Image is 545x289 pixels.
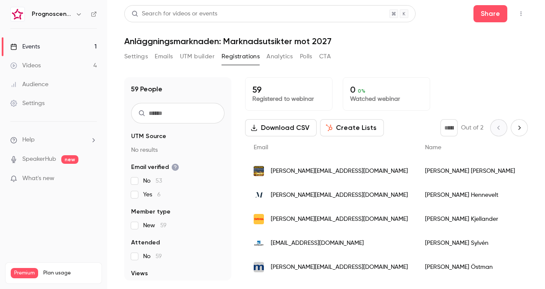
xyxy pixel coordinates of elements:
span: No [143,177,162,185]
span: Views [131,269,148,278]
img: aarsleff.com [254,238,264,248]
button: Create Lists [320,119,384,136]
span: UTM Source [131,132,166,141]
li: help-dropdown-opener [10,135,97,144]
span: [EMAIL_ADDRESS][DOMAIN_NAME] [271,239,364,248]
button: UTM builder [180,50,215,63]
div: [PERSON_NAME] [PERSON_NAME] [416,159,524,183]
span: Plan usage [43,270,96,277]
span: Name [425,144,441,151]
img: mayproject.se [254,190,264,200]
p: 59 [252,84,325,95]
p: No results [131,146,225,154]
span: [PERSON_NAME][EMAIL_ADDRESS][DOMAIN_NAME] [271,191,408,200]
button: Next page [511,119,528,136]
h1: Anläggningsmarknaden: Marknadsutsikter mot 2027 [124,36,528,46]
button: CTA [319,50,331,63]
h6: Prognoscentret | Powered by Hubexo [32,10,72,18]
span: 53 [156,178,162,184]
div: Videos [10,61,41,70]
span: Email verified [131,163,179,172]
h1: 59 People [131,84,162,94]
span: Help [22,135,35,144]
span: Email [254,144,268,151]
div: [PERSON_NAME] Sylvén [416,231,524,255]
button: Emails [155,50,173,63]
img: svevia.se [254,214,264,224]
span: New [143,221,167,230]
span: [PERSON_NAME][EMAIL_ADDRESS][DOMAIN_NAME] [271,167,408,176]
span: new [61,155,78,164]
div: Settings [10,99,45,108]
span: 6 [157,192,161,198]
img: backstroms.se [254,166,264,176]
div: [PERSON_NAME] Hennevelt [416,183,524,207]
button: Download CSV [245,119,317,136]
button: Registrations [222,50,260,63]
iframe: Noticeable Trigger [87,175,97,183]
div: [PERSON_NAME] Östman [416,255,524,279]
a: SpeakerHub [22,155,56,164]
button: Analytics [267,50,293,63]
span: [PERSON_NAME][EMAIL_ADDRESS][DOMAIN_NAME] [271,263,408,272]
span: 0 % [358,88,365,94]
p: 0 [350,84,423,95]
button: Share [473,5,507,22]
img: maskinmekano.se [254,262,264,272]
span: What's new [22,174,54,183]
button: Polls [300,50,312,63]
button: Settings [124,50,148,63]
p: Registered to webinar [252,95,325,103]
img: Prognoscentret | Powered by Hubexo [11,7,24,21]
p: Watched webinar [350,95,423,103]
span: Premium [11,268,38,278]
div: Search for videos or events [132,9,217,18]
span: Attended [131,238,160,247]
span: Member type [131,208,171,216]
span: No [143,252,162,261]
div: [PERSON_NAME] Kjellander [416,207,524,231]
div: Audience [10,80,48,89]
span: 59 [160,223,167,229]
div: Events [10,42,40,51]
span: [PERSON_NAME][EMAIL_ADDRESS][DOMAIN_NAME] [271,215,408,224]
span: 59 [156,253,162,259]
p: Out of 2 [461,123,483,132]
span: Yes [143,190,161,199]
